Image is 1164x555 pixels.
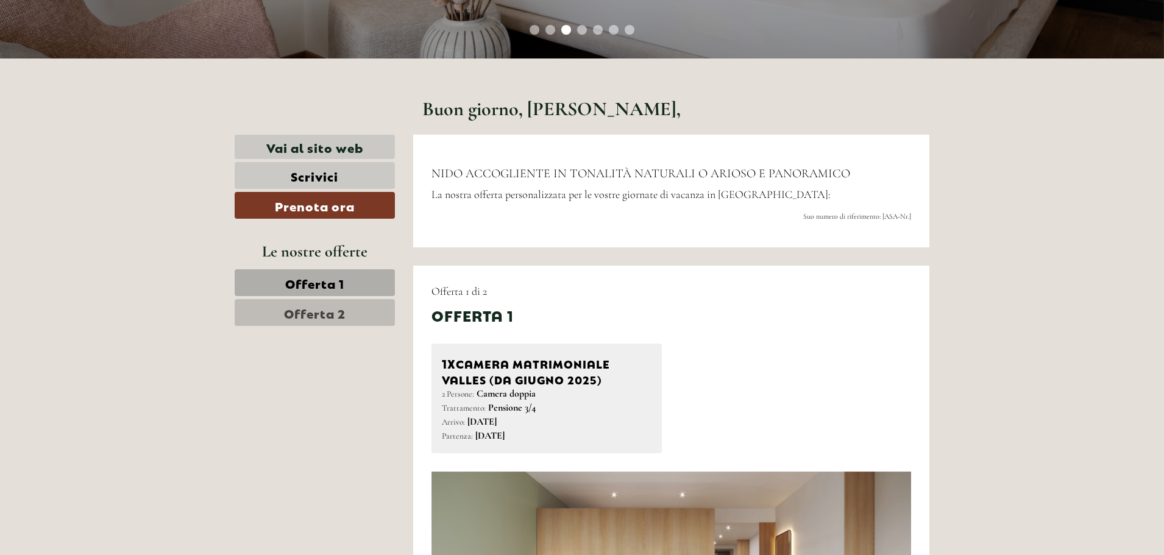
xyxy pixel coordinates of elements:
a: Prenota ora [235,192,395,219]
small: Trattamento: [442,403,486,413]
small: 2 Persone: [442,389,474,399]
a: Vai al sito web [235,135,395,160]
span: La nostra offerta personalizzata per le vostre giornate di vacanza in [GEOGRAPHIC_DATA]: [431,188,831,201]
span: Offerta 2 [284,304,346,321]
span: Offerta 1 [285,274,344,291]
small: Partenza: [442,431,473,441]
b: [DATE] [467,415,497,428]
span: NIDO ACCOGLIENTE IN TONALITÀ NATURALI O ARIOSO E PANORAMICO [431,166,850,181]
span: Offerta 1 di 2 [431,285,487,298]
span: Suo numero di riferimento: [ASA-Nr.] [803,212,911,221]
h1: Buon giorno, [PERSON_NAME], [422,98,681,119]
div: Offerta 1 [431,305,514,325]
div: Le nostre offerte [235,240,395,263]
a: Scrivici [235,162,395,189]
b: 1x [442,354,456,371]
small: Arrivo: [442,417,465,427]
div: Camera matrimoniale Valles (da giugno 2025) [442,354,652,387]
b: Camera doppia [477,387,536,400]
b: [DATE] [475,430,505,442]
b: Pensione 3/4 [488,401,536,414]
